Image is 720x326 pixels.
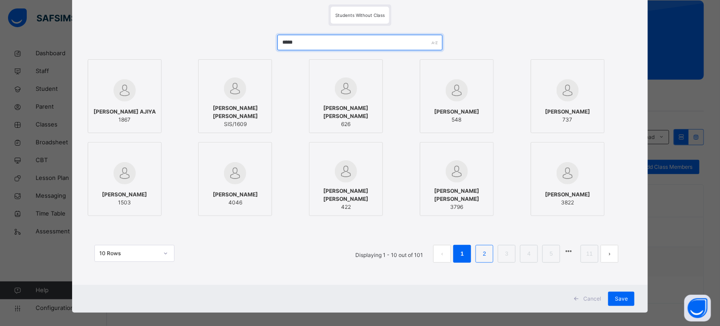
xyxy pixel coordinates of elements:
[114,79,136,102] img: default.svg
[203,104,267,120] span: [PERSON_NAME] [PERSON_NAME]
[213,199,258,207] span: 4046
[498,245,516,263] li: 3
[545,108,590,116] span: [PERSON_NAME]
[542,245,560,263] li: 5
[433,245,451,263] li: 上一页
[503,248,511,260] a: 3
[203,120,267,128] span: SIS/1609
[684,295,711,322] button: Open asap
[335,77,357,100] img: default.svg
[476,245,493,263] li: 2
[547,248,556,260] a: 5
[581,245,598,263] li: 11
[102,191,147,199] span: [PERSON_NAME]
[433,245,451,263] button: prev page
[94,108,156,116] span: [PERSON_NAME] AJIYA
[557,162,579,184] img: default.svg
[545,191,590,199] span: [PERSON_NAME]
[114,162,136,184] img: default.svg
[615,295,628,303] span: Save
[349,245,430,263] li: Displaying 1 - 10 out of 101
[601,245,618,263] button: next page
[458,248,467,260] a: 1
[314,120,378,128] span: 626
[99,249,158,257] div: 10 Rows
[446,160,468,183] img: default.svg
[314,203,378,211] span: 422
[525,248,533,260] a: 4
[583,295,601,303] span: Cancel
[545,199,590,207] span: 3822
[314,104,378,120] span: [PERSON_NAME] [PERSON_NAME]
[314,187,378,203] span: [PERSON_NAME] [PERSON_NAME]
[213,191,258,199] span: [PERSON_NAME]
[557,79,579,102] img: default.svg
[425,187,489,203] span: [PERSON_NAME] [PERSON_NAME]
[224,77,246,100] img: default.svg
[446,79,468,102] img: default.svg
[562,245,575,257] li: 向后 5 页
[520,245,538,263] li: 4
[434,108,479,116] span: [PERSON_NAME]
[453,245,471,263] li: 1
[601,245,618,263] li: 下一页
[425,203,489,211] span: 3796
[102,199,147,207] span: 1503
[335,160,357,183] img: default.svg
[224,162,246,184] img: default.svg
[434,116,479,124] span: 548
[94,116,156,124] span: 1867
[584,248,595,260] a: 11
[335,12,385,18] span: Students Without Class
[545,116,590,124] span: 737
[480,248,489,260] a: 2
